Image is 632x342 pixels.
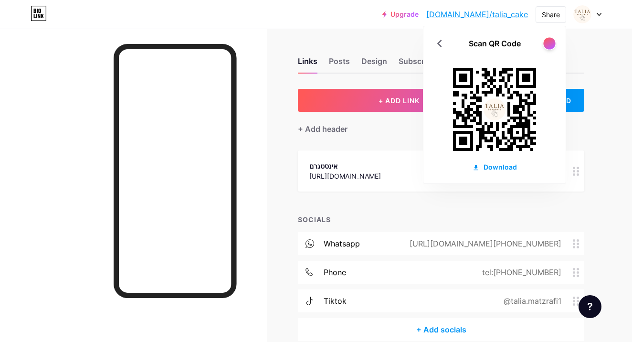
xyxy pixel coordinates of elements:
div: SOCIALS [298,214,584,224]
div: + Add socials [298,318,584,341]
div: Subscribers [399,55,442,73]
div: Design [361,55,387,73]
div: Scan QR Code [469,38,521,49]
div: Posts [329,55,350,73]
img: talia_cake [573,5,591,23]
div: whatsapp [324,238,360,249]
div: @talia.matzrafi1 [488,295,573,307]
div: Download [472,162,517,172]
div: tiktok [324,295,347,307]
button: + ADD LINK [298,89,501,112]
a: [DOMAIN_NAME]/talia_cake [426,9,528,20]
div: [URL][DOMAIN_NAME][PHONE_NUMBER] [394,238,573,249]
div: + Add header [298,123,348,135]
a: Upgrade [382,11,419,18]
div: tel:[PHONE_NUMBER] [467,267,573,278]
span: + ADD LINK [379,96,420,105]
div: Links [298,55,317,73]
div: [URL][DOMAIN_NAME] [309,171,381,181]
div: אינסטגרם [309,161,381,171]
div: Share [542,10,560,20]
div: phone [324,267,346,278]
